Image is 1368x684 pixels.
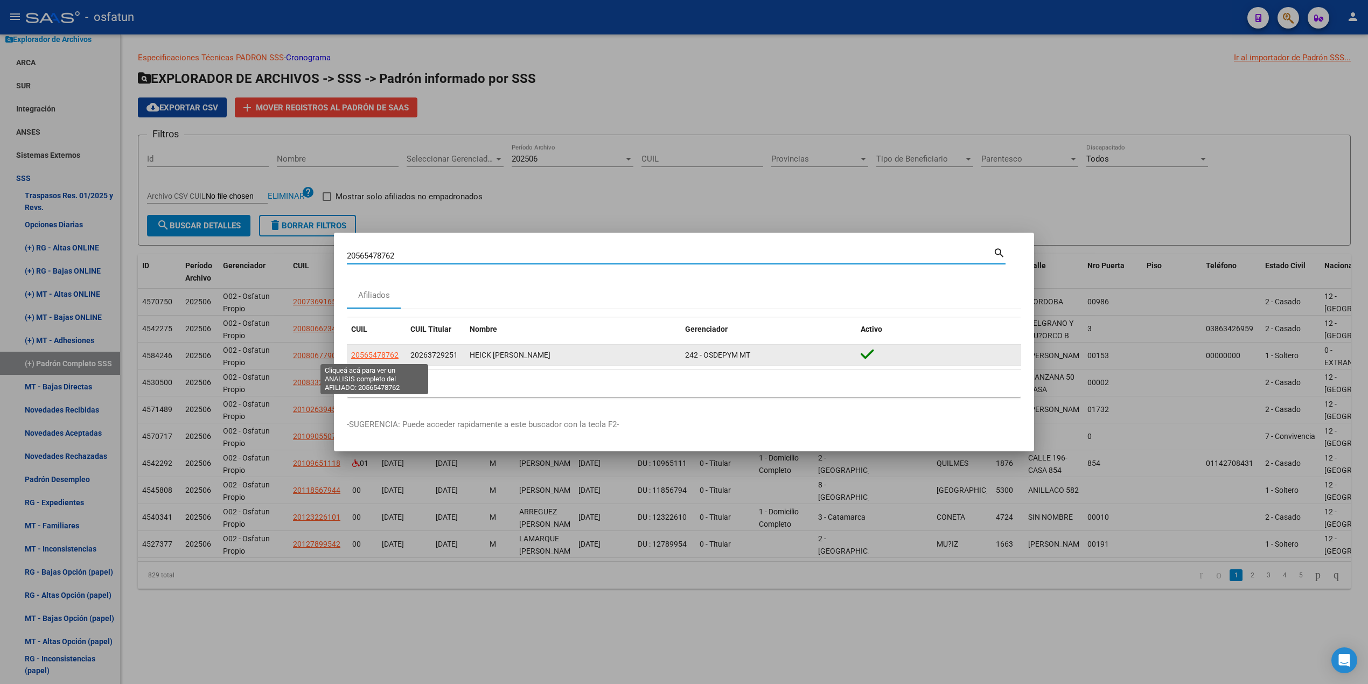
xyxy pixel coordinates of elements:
span: CUIL [351,325,367,333]
datatable-header-cell: CUIL [347,318,406,341]
div: 1 total [347,370,1021,397]
mat-icon: search [993,246,1006,259]
span: Activo [861,325,882,333]
span: 20263729251 [410,351,458,359]
span: CUIL Titular [410,325,451,333]
p: -SUGERENCIA: Puede acceder rapidamente a este buscador con la tecla F2- [347,418,1021,431]
div: Open Intercom Messenger [1331,647,1357,673]
span: Gerenciador [685,325,728,333]
span: 20565478762 [351,351,399,359]
datatable-header-cell: Activo [856,318,1021,341]
span: Nombre [470,325,497,333]
div: HEICK [PERSON_NAME] [470,349,676,361]
datatable-header-cell: Nombre [465,318,681,341]
span: 242 - OSDEPYM MT [685,351,750,359]
datatable-header-cell: CUIL Titular [406,318,465,341]
div: Afiliados [358,289,390,302]
datatable-header-cell: Gerenciador [681,318,856,341]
